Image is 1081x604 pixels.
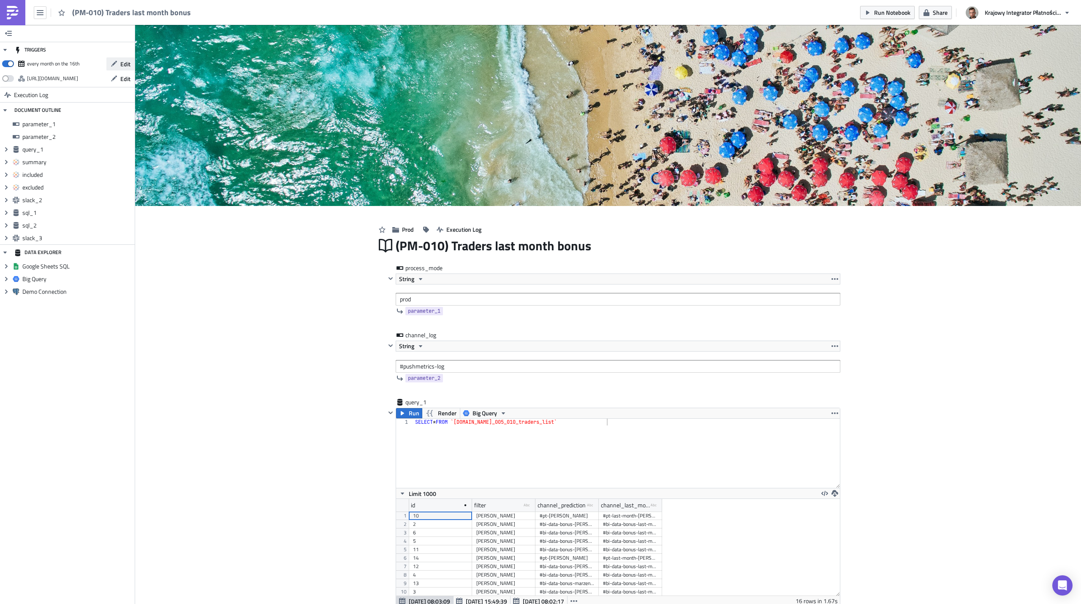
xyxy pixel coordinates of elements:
[476,528,531,537] div: [PERSON_NAME]
[27,72,78,85] div: https://pushmetrics.io/api/v1/report/W2rb4RglDw/webhook?token=7cbcc4c7de4a4dcda428dd257155aa17
[408,374,440,382] span: parameter_2
[3,3,440,10] p: {% endfor %}
[540,545,595,554] div: #bi-data-bonus-[PERSON_NAME]
[985,8,1061,17] span: Krajowy Integrator Płatności S.A.
[432,223,486,236] button: Execution Log
[540,512,595,520] div: #pt-[PERSON_NAME]
[14,87,48,103] span: Execution Log
[22,288,133,295] span: Demo Connection
[405,398,439,406] span: query_1
[446,225,481,234] span: Execution Log
[399,274,414,284] span: String
[474,499,486,512] div: filter
[476,520,531,528] div: [PERSON_NAME]
[919,6,952,19] button: Share
[22,209,133,217] span: sql_1
[476,545,531,554] div: [PERSON_NAME]
[476,571,531,579] div: [PERSON_NAME]
[399,341,414,351] span: String
[3,3,440,10] p: {% set timestamp = sql_[DOMAIN_NAME][0]['time_now'] %}
[476,562,531,571] div: [PERSON_NAME]
[3,10,65,17] a: Sprawdź dokumentację
[413,528,468,537] div: 6
[22,275,133,283] span: Big Query
[14,103,61,118] div: DOCUMENT OUTLINE
[3,3,440,10] body: Rich Text Area. Press ALT-0 for help.
[396,408,422,418] button: Run
[106,72,135,85] button: Edit
[3,3,423,17] body: Rich Text Area. Press ALT-0 for help.
[22,234,133,242] span: slack_3
[422,408,460,418] button: Render
[603,554,658,562] div: #pt-last-month-[PERSON_NAME]
[476,537,531,545] div: [PERSON_NAME]
[413,579,468,588] div: 13
[603,512,658,520] div: #pt-last-month-[PERSON_NAME]
[409,408,419,418] span: Run
[3,3,440,10] p: {% for row in query_[DOMAIN_NAME] %}
[540,588,595,596] div: #bi-data-bonus-[PERSON_NAME]
[106,57,135,70] button: Edit
[476,579,531,588] div: [PERSON_NAME]
[413,520,468,528] div: 2
[603,571,658,579] div: #bi-data-bonus-last-month-[PERSON_NAME]
[120,74,130,83] span: Edit
[22,196,133,204] span: slack_2
[22,146,133,153] span: query_1
[603,579,658,588] div: #bi-data-bonus-last-month-[PERSON_NAME]
[120,60,130,68] span: Edit
[396,419,413,425] div: 1
[413,545,468,554] div: 11
[413,537,468,545] div: 5
[22,120,133,128] span: parameter_1
[396,274,427,284] button: String
[405,264,443,272] span: process_mode
[413,571,468,579] div: 4
[603,520,658,528] div: #bi-data-bonus-last-month-[PERSON_NAME]
[476,588,531,596] div: [PERSON_NAME]
[965,5,979,20] img: Avatar
[22,263,133,270] span: Google Sheets SQL
[396,238,592,254] span: (PM-010) Traders last month bonus
[540,537,595,545] div: #bi-data-bonus-[PERSON_NAME]
[388,223,418,236] button: Prod
[386,341,396,351] button: Hide content
[386,274,396,284] button: Hide content
[603,545,658,554] div: #bi-data-bonus-last-month-[PERSON_NAME]
[408,307,440,315] span: parameter_1
[540,528,595,537] div: #bi-data-bonus-[PERSON_NAME]
[386,408,396,418] button: Hide content
[540,571,595,579] div: #bi-data-bonus-[PERSON_NAME]
[396,488,439,498] button: Limit 1000
[405,331,439,339] span: channel_log
[438,408,456,418] span: Render
[22,222,133,229] span: sql_2
[540,554,595,562] div: #pt-[PERSON_NAME]
[413,554,468,562] div: 14
[540,562,595,571] div: #bi-data-bonus-[PERSON_NAME]
[603,588,658,596] div: #bi-data-bonus-last-month-[PERSON_NAME]
[540,579,595,588] div: #bi-data-bonus-marzena-szplitt
[933,8,948,17] span: Share
[601,499,651,512] div: channel_last_month
[413,512,468,520] div: 10
[411,499,415,512] div: id
[3,3,423,17] p: Twoje wyniki w ostatnim miesiącu:
[603,562,658,571] div: #bi-data-bonus-last-month-[PERSON_NAME]
[135,25,1081,206] img: Cover Image
[874,8,910,17] span: Run Notebook
[540,520,595,528] div: #bi-data-bonus-[PERSON_NAME]
[3,3,440,10] p: {% set channel = [DOMAIN_NAME]_last_month %}
[14,42,46,57] div: TRIGGERS
[538,499,586,512] div: channel_prediction
[6,6,19,19] img: PushMetrics
[473,408,497,418] span: Big Query
[396,341,427,351] button: String
[413,562,468,571] div: 12
[1052,575,1073,596] div: Open Intercom Messenger
[476,554,531,562] div: [PERSON_NAME]
[3,3,440,10] p: {% set filter = row.filter %}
